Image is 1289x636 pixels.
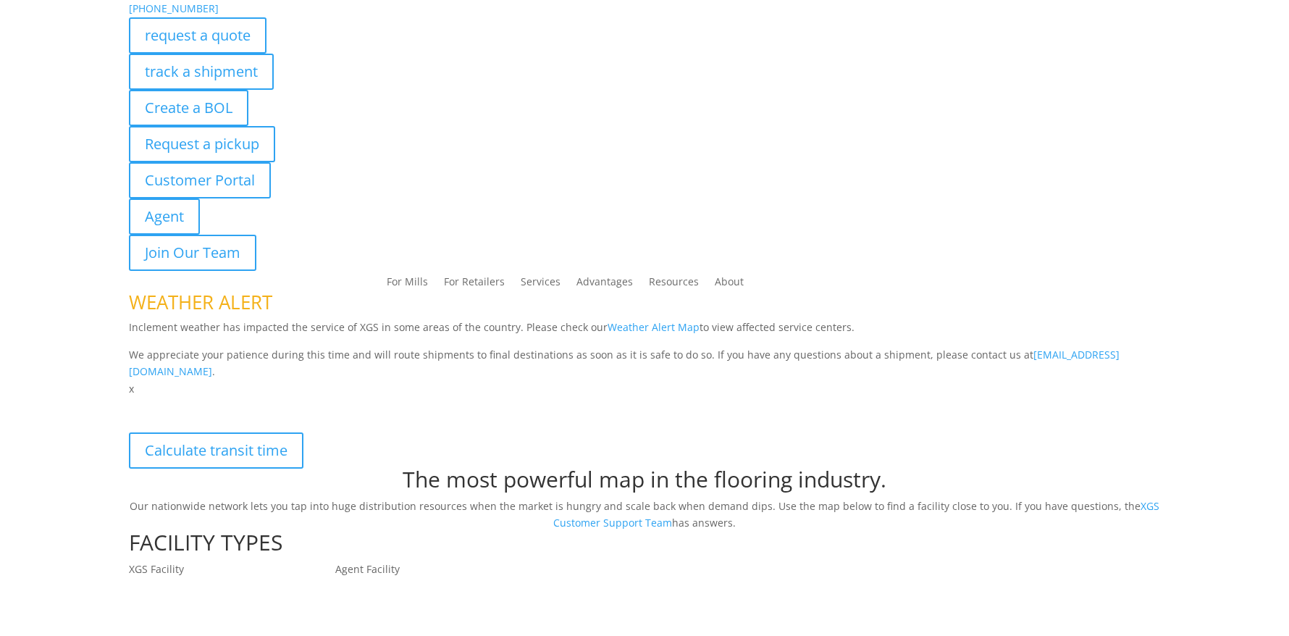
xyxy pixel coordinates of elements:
[129,289,272,315] span: WEATHER ALERT
[129,235,256,271] a: Join Our Team
[129,162,271,198] a: Customer Portal
[608,320,700,334] a: Weather Alert Map
[649,277,699,293] a: Resources
[521,277,560,293] a: Services
[129,398,1160,432] p: XGS Distribution Network
[129,561,335,578] p: XGS Facility
[335,561,542,578] p: Agent Facility
[129,198,200,235] a: Agent
[129,1,219,15] a: [PHONE_NUMBER]
[129,54,274,90] a: track a shipment
[129,432,303,469] a: Calculate transit time
[129,532,1160,561] h1: FACILITY TYPES
[576,277,633,293] a: Advantages
[129,90,248,126] a: Create a BOL
[129,346,1160,381] p: We appreciate your patience during this time and will route shipments to final destinations as so...
[387,277,428,293] a: For Mills
[129,498,1160,532] p: Our nationwide network lets you tap into huge distribution resources when the market is hungry an...
[715,277,744,293] a: About
[129,380,1160,398] p: x
[444,277,505,293] a: For Retailers
[129,126,275,162] a: Request a pickup
[129,469,1160,498] h1: The most powerful map in the flooring industry.
[129,319,1160,346] p: Inclement weather has impacted the service of XGS in some areas of the country. Please check our ...
[129,17,266,54] a: request a quote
